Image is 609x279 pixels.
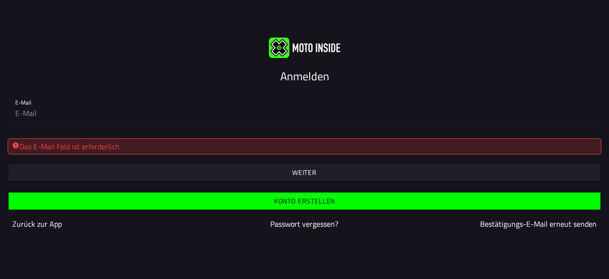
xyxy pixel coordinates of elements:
ion-button: Konto erstellen [9,192,600,210]
div: Das E-Mail Feld ist erforderlich. [12,141,597,152]
ion-text: Anmelden [280,67,329,85]
ion-icon: alert [12,142,20,149]
a: Passwort vergessen? [270,218,338,230]
ion-text: Weiter [292,169,317,176]
input: E-Mail [15,104,594,123]
a: Zurück zur App [12,218,62,230]
a: Bestätigungs-E-Mail erneut senden [480,218,597,230]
